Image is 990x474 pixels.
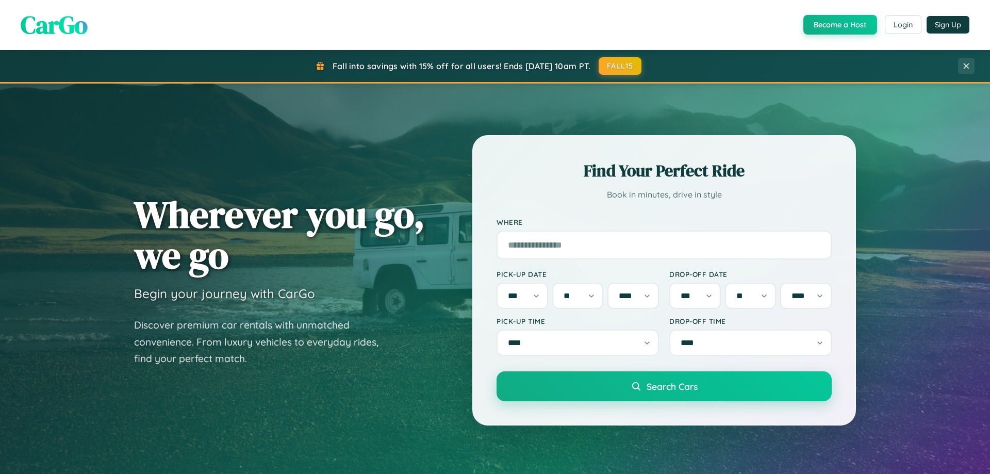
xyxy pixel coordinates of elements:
span: Search Cars [647,381,698,392]
span: Fall into savings with 15% off for all users! Ends [DATE] 10am PT. [333,61,591,71]
label: Pick-up Date [497,270,659,279]
h1: Wherever you go, we go [134,194,425,275]
h3: Begin your journey with CarGo [134,286,315,301]
button: Become a Host [803,15,877,35]
label: Drop-off Time [669,317,832,325]
button: Sign Up [927,16,969,34]
button: Search Cars [497,371,832,401]
label: Drop-off Date [669,270,832,279]
p: Book in minutes, drive in style [497,187,832,202]
h2: Find Your Perfect Ride [497,159,832,182]
label: Pick-up Time [497,317,659,325]
p: Discover premium car rentals with unmatched convenience. From luxury vehicles to everyday rides, ... [134,317,392,367]
span: CarGo [21,8,88,42]
button: FALL15 [599,57,642,75]
button: Login [885,15,921,34]
label: Where [497,218,832,226]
